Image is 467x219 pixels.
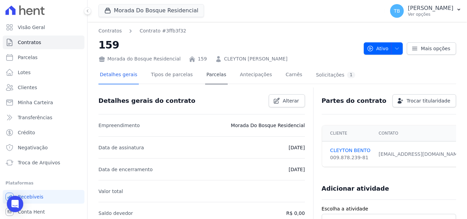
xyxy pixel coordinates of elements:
div: Morada do Bosque Residencial [98,55,181,63]
a: Mais opções [407,42,456,55]
a: Alterar [269,94,305,107]
a: Parcelas [3,51,84,64]
span: Visão Geral [18,24,45,31]
span: Parcelas [18,54,38,61]
a: Crédito [3,126,84,139]
div: Open Intercom Messenger [7,196,23,212]
span: Lotes [18,69,31,76]
span: Recebíveis [18,193,43,200]
p: Ver opções [408,12,453,17]
a: Minha Carteira [3,96,84,109]
a: Carnês [284,66,304,84]
span: Troca de Arquivos [18,159,60,166]
span: Transferências [18,114,52,121]
span: Alterar [283,97,299,104]
a: Lotes [3,66,84,79]
a: Contratos [98,27,122,35]
button: Ativo [364,42,403,55]
button: TB [PERSON_NAME] Ver opções [385,1,467,20]
p: [DATE] [289,143,305,152]
div: Solicitações [316,72,355,78]
a: Visão Geral [3,20,84,34]
a: Transferências [3,111,84,124]
a: CLEYTON [PERSON_NAME] [224,55,288,63]
a: Detalhes gerais [98,66,139,84]
label: Escolha a atividade [322,205,456,213]
h2: 159 [98,37,358,53]
span: Mais opções [421,45,450,52]
a: Clientes [3,81,84,94]
p: R$ 0,00 [286,209,305,217]
p: [DATE] [289,165,305,174]
nav: Breadcrumb [98,27,358,35]
a: Contrato #3ffb3f32 [139,27,186,35]
th: Cliente [322,125,375,141]
a: Solicitações1 [315,66,357,84]
a: Tipos de parcelas [150,66,194,84]
a: Parcelas [205,66,228,84]
p: Valor total [98,187,123,195]
h3: Adicionar atividade [322,184,389,193]
h3: Partes do contrato [322,97,387,105]
button: Morada Do Bosque Residencial [98,4,204,17]
span: Negativação [18,144,48,151]
span: Conta Hent [18,208,45,215]
a: Recebíveis [3,190,84,204]
p: Data de assinatura [98,143,144,152]
p: Saldo devedor [98,209,133,217]
a: Trocar titularidade [392,94,456,107]
a: 159 [198,55,207,63]
a: Conta Hent [3,205,84,219]
a: Contratos [3,36,84,49]
span: TB [394,9,400,13]
h3: Detalhes gerais do contrato [98,97,195,105]
span: Trocar titularidade [406,97,450,104]
span: Ativo [367,42,389,55]
span: Contratos [18,39,41,46]
a: CLEYTON BENTO [330,147,371,154]
span: Crédito [18,129,35,136]
div: 009.878.239-81 [330,154,371,161]
a: Negativação [3,141,84,154]
span: Minha Carteira [18,99,53,106]
div: Plataformas [5,179,82,187]
span: Clientes [18,84,37,91]
div: [EMAIL_ADDRESS][DOMAIN_NAME] [379,151,463,158]
th: Contato [375,125,467,141]
p: Empreendimento [98,121,140,129]
div: 1 [347,72,355,78]
nav: Breadcrumb [98,27,186,35]
p: [PERSON_NAME] [408,5,453,12]
p: Morada Do Bosque Residencial [231,121,305,129]
a: Antecipações [239,66,273,84]
p: Data de encerramento [98,165,153,174]
a: Troca de Arquivos [3,156,84,169]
